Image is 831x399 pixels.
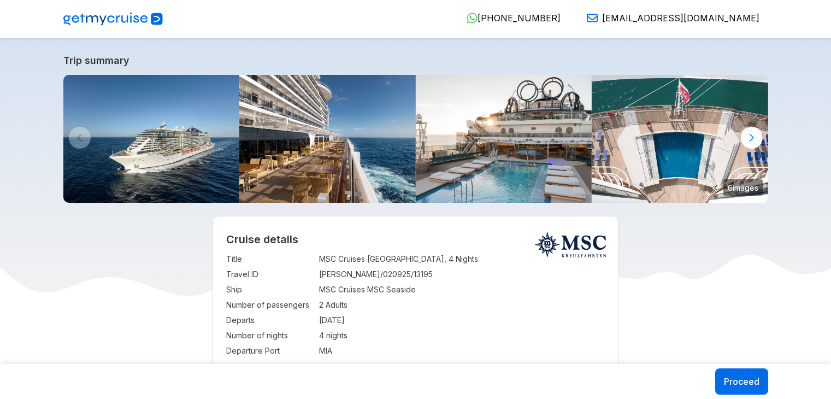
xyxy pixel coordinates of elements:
[314,267,319,282] td: :
[319,343,605,359] td: MIA
[319,251,605,267] td: MSC Cruises [GEOGRAPHIC_DATA], 4 Nights
[226,267,314,282] td: Travel ID
[63,75,240,203] img: image_5887.jpg
[319,328,605,343] td: 4 nights
[416,75,592,203] img: se_public_area_miami_beach_pool_02.jpg
[226,233,605,246] h2: Cruise details
[239,75,416,203] img: se_public_area_waterfront_boardwalk_01.jpg
[226,313,314,328] td: Departs
[226,328,314,343] td: Number of nights
[592,75,768,203] img: se_public_area_south_beach_pool_03.jpg
[319,282,605,297] td: MSC Cruises MSC Seaside
[578,13,759,24] a: [EMAIL_ADDRESS][DOMAIN_NAME]
[478,13,561,24] span: [PHONE_NUMBER]
[723,179,763,196] small: 6 images
[587,13,598,24] img: Email
[314,328,319,343] td: :
[226,282,314,297] td: Ship
[314,282,319,297] td: :
[226,343,314,359] td: Departure Port
[314,313,319,328] td: :
[226,297,314,313] td: Number of passengers
[314,343,319,359] td: :
[314,297,319,313] td: :
[602,13,759,24] span: [EMAIL_ADDRESS][DOMAIN_NAME]
[319,297,605,313] td: 2 Adults
[314,251,319,267] td: :
[226,251,314,267] td: Title
[715,368,768,395] button: Proceed
[467,13,478,24] img: WhatsApp
[319,313,605,328] td: [DATE]
[458,13,561,24] a: [PHONE_NUMBER]
[63,55,768,66] a: Trip summary
[319,267,605,282] td: [PERSON_NAME]/020925/13195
